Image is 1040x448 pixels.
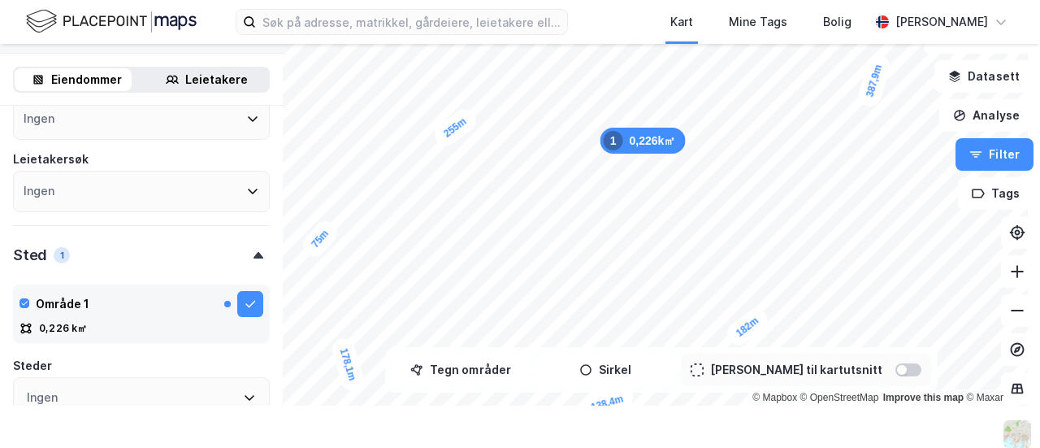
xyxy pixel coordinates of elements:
[883,392,964,403] a: Improve this map
[823,12,851,32] div: Bolig
[729,12,787,32] div: Mine Tags
[959,370,1040,448] iframe: Chat Widget
[958,177,1033,210] button: Tags
[604,131,623,150] div: 1
[26,7,197,36] img: logo.f888ab2527a4732fd821a326f86c7f29.svg
[330,336,366,393] div: Map marker
[600,128,686,154] div: Map marker
[710,360,882,380] div: [PERSON_NAME] til kartutsnitt
[939,99,1033,132] button: Analyse
[299,217,342,262] div: Map marker
[24,109,54,128] div: Ingen
[392,354,530,386] button: Tegn områder
[856,52,892,109] div: Map marker
[536,354,674,386] button: Sirkel
[54,247,70,263] div: 1
[670,12,693,32] div: Kart
[13,150,89,169] div: Leietakersøk
[752,392,797,403] a: Mapbox
[723,304,772,350] div: Map marker
[800,392,879,403] a: OpenStreetMap
[256,10,567,34] input: Søk på adresse, matrikkel, gårdeiere, leietakere eller personer
[185,70,248,89] div: Leietakere
[36,294,89,314] div: Område 1
[578,385,635,421] div: Map marker
[955,138,1033,171] button: Filter
[431,105,480,150] div: Map marker
[27,388,58,407] div: Ingen
[51,70,122,89] div: Eiendommer
[13,356,52,376] div: Steder
[895,12,988,32] div: [PERSON_NAME]
[13,246,47,265] div: Sted
[39,322,88,335] div: 0,226 k㎡
[24,181,54,201] div: Ingen
[934,60,1033,93] button: Datasett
